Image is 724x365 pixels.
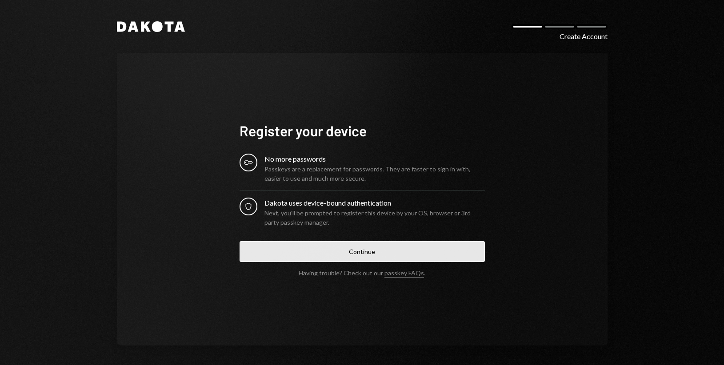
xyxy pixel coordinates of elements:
[264,154,485,164] div: No more passwords
[264,198,485,208] div: Dakota uses device-bound authentication
[264,208,485,227] div: Next, you’ll be prompted to register this device by your OS, browser or 3rd party passkey manager.
[240,241,485,262] button: Continue
[560,31,608,42] div: Create Account
[299,269,425,277] div: Having trouble? Check out our .
[240,122,485,139] h1: Register your device
[384,269,424,278] a: passkey FAQs
[264,164,485,183] div: Passkeys are a replacement for passwords. They are faster to sign in with, easier to use and much...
